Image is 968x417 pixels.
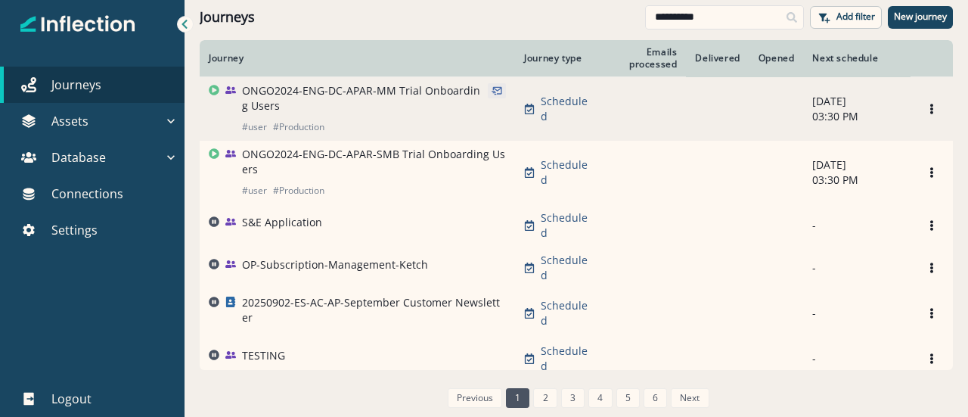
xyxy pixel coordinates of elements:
[200,77,953,142] a: ONGO2024-ENG-DC-APAR-MM Trial Onboarding Users#user#ProductionScheduled-[DATE]03:30 PMOptions
[836,11,875,22] p: Add filter
[51,76,101,94] p: Journeys
[524,52,591,64] div: Journey type
[812,94,901,109] p: [DATE]
[51,390,92,408] p: Logout
[51,221,98,239] p: Settings
[588,388,612,408] a: Page 4
[609,46,678,70] div: Emails processed
[541,210,591,241] p: Scheduled
[242,120,267,135] p: # user
[810,6,882,29] button: Add filter
[920,161,944,184] button: Options
[200,141,953,204] a: ONGO2024-ENG-DC-APAR-SMB Trial Onboarding Users#user#ProductionScheduled-[DATE]03:30 PMOptions
[242,215,322,230] p: S&E Application
[242,348,285,363] p: TESTING
[242,183,267,198] p: # user
[894,11,947,22] p: New journey
[51,112,88,130] p: Assets
[273,120,324,135] p: # Production
[812,52,901,64] div: Next schedule
[200,9,255,26] h1: Journeys
[242,83,482,114] p: ONGO2024-ENG-DC-APAR-MM Trial Onboarding Users
[616,388,640,408] a: Page 5
[444,388,709,408] ul: Pagination
[273,183,324,198] p: # Production
[920,98,944,120] button: Options
[812,306,901,321] p: -
[920,347,944,370] button: Options
[541,298,591,328] p: Scheduled
[812,157,901,173] p: [DATE]
[200,289,953,338] a: 20250902-ES-AC-AP-September Customer NewsletterScheduled--Options
[812,173,901,188] p: 03:30 PM
[671,388,709,408] a: Next page
[20,14,136,35] img: Inflection
[695,52,740,64] div: Delivered
[51,185,123,203] p: Connections
[812,351,901,366] p: -
[242,147,506,177] p: ONGO2024-ENG-DC-APAR-SMB Trial Onboarding Users
[920,302,944,325] button: Options
[200,338,953,380] a: TESTINGScheduled--Options
[541,157,591,188] p: Scheduled
[242,257,428,272] p: OP-Subscription-Management-Ketch
[541,253,591,283] p: Scheduled
[51,148,106,166] p: Database
[759,52,795,64] div: Opened
[209,52,506,64] div: Journey
[920,257,944,279] button: Options
[200,204,953,247] a: S&E ApplicationScheduled--Options
[812,260,901,275] p: -
[812,109,901,124] p: 03:30 PM
[541,344,591,374] p: Scheduled
[812,218,901,233] p: -
[242,295,506,325] p: 20250902-ES-AC-AP-September Customer Newsletter
[888,6,953,29] button: New journey
[533,388,557,408] a: Page 2
[644,388,667,408] a: Page 6
[200,247,953,289] a: OP-Subscription-Management-KetchScheduled--Options
[506,388,529,408] a: Page 1 is your current page
[541,94,591,124] p: Scheduled
[561,388,585,408] a: Page 3
[920,214,944,237] button: Options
